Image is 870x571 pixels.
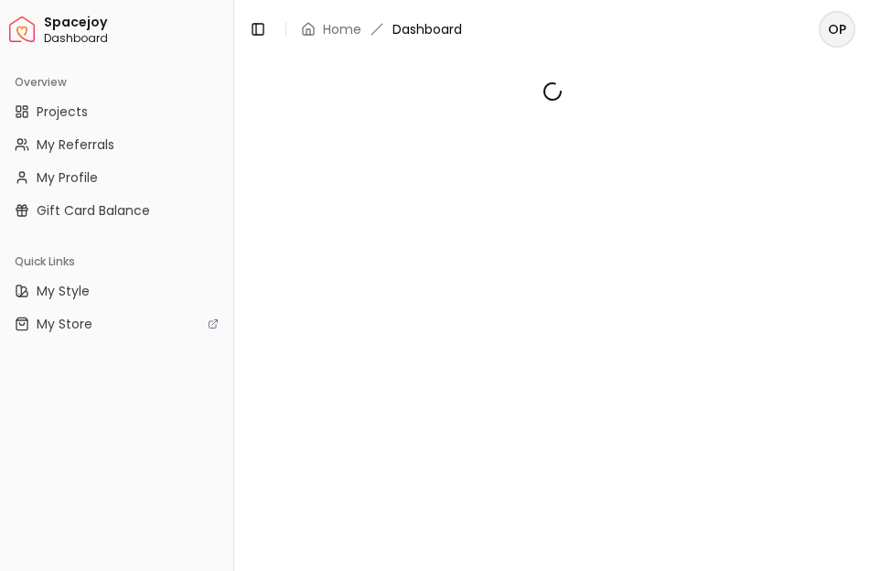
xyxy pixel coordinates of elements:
a: My Style [7,276,226,306]
a: My Profile [7,163,226,192]
span: Gift Card Balance [37,201,150,220]
a: Home [323,20,361,38]
button: OP [819,11,855,48]
a: My Referrals [7,130,226,159]
a: Projects [7,97,226,126]
span: My Profile [37,168,98,187]
span: OP [821,13,854,46]
div: Overview [7,68,226,97]
span: My Store [37,315,92,333]
img: Spacejoy Logo [9,16,35,42]
span: Dashboard [392,20,462,38]
a: Gift Card Balance [7,196,226,225]
span: My Referrals [37,135,114,154]
nav: breadcrumb [301,20,462,38]
a: Spacejoy [9,16,35,42]
div: Quick Links [7,247,226,276]
span: Spacejoy [44,15,226,31]
span: Projects [37,102,88,121]
span: Dashboard [44,31,226,46]
span: My Style [37,282,90,300]
a: My Store [7,309,226,339]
